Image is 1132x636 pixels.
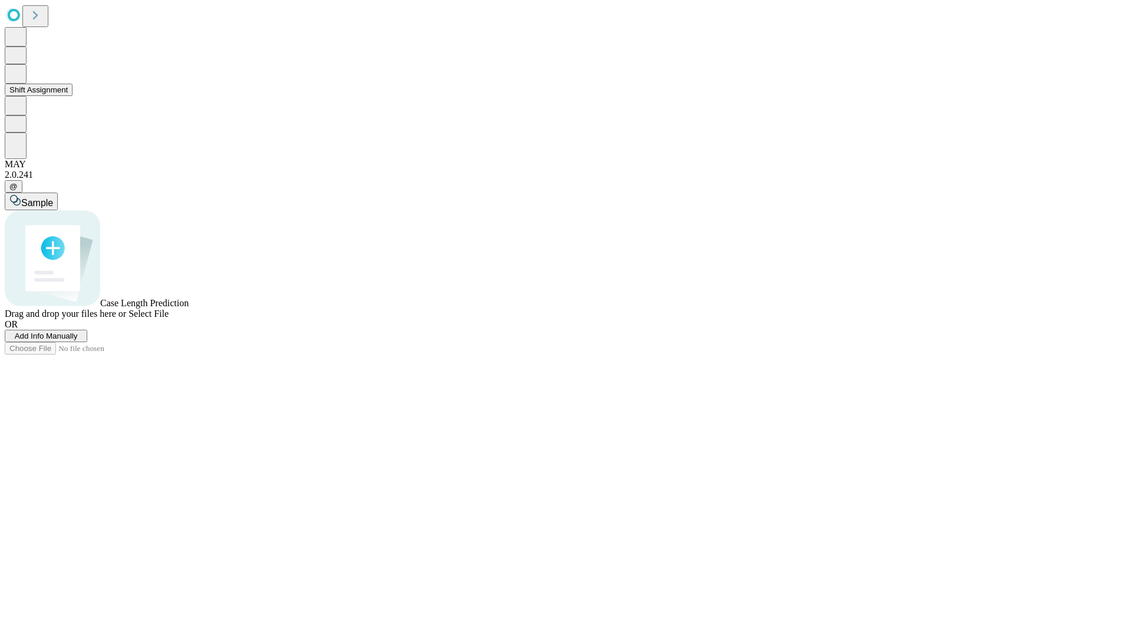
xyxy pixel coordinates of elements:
[9,182,18,191] span: @
[5,170,1127,180] div: 2.0.241
[5,330,87,342] button: Add Info Manually
[100,298,189,308] span: Case Length Prediction
[5,180,22,193] button: @
[129,309,169,319] span: Select File
[5,159,1127,170] div: MAY
[5,309,126,319] span: Drag and drop your files here or
[5,319,18,329] span: OR
[5,84,73,96] button: Shift Assignment
[15,332,78,340] span: Add Info Manually
[5,193,58,210] button: Sample
[21,198,53,208] span: Sample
